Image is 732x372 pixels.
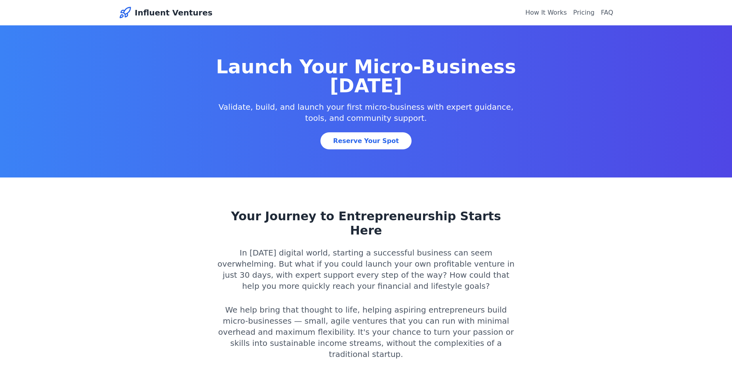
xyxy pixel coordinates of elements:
[135,7,212,18] span: Influent Ventures
[214,304,518,360] p: We help bring that thought to life, helping aspiring entrepreneurs build micro-businesses — small...
[214,101,518,124] p: Validate, build, and launch your first micro-business with expert guidance, tools, and community ...
[214,57,518,95] h1: Launch Your Micro-Business [DATE]
[601,9,613,16] a: FAQ
[214,209,518,238] h2: Your Journey to Entrepreneurship Starts Here
[320,132,412,149] a: Reserve Your Spot
[525,9,567,16] a: How It Works
[214,247,518,292] p: In [DATE] digital world, starting a successful business can seem overwhelming. But what if you co...
[573,9,595,16] a: Pricing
